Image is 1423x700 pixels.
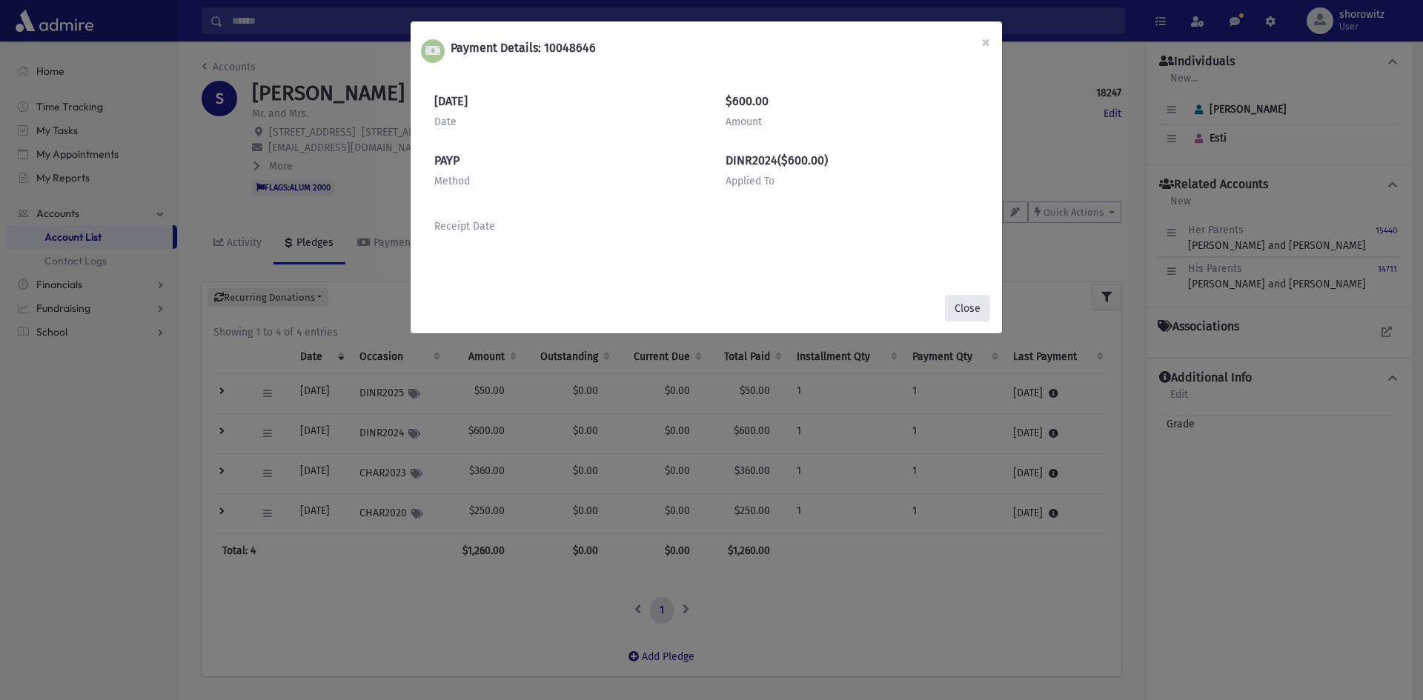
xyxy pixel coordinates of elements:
h6: Payment Details: 10048646 [451,39,596,69]
div: Applied To [726,173,978,189]
button: Close [969,21,1002,63]
button: Close [945,295,990,321]
div: Date [434,114,687,130]
h6: [DATE] [434,94,687,108]
span: × [981,32,990,53]
h6: DINR2024($600.00) [726,153,978,167]
div: Receipt Date [434,219,687,234]
div: Amount [726,114,978,130]
div: Method [434,173,687,189]
h6: $600.00 [726,94,978,108]
h6: PAYP [434,153,687,167]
